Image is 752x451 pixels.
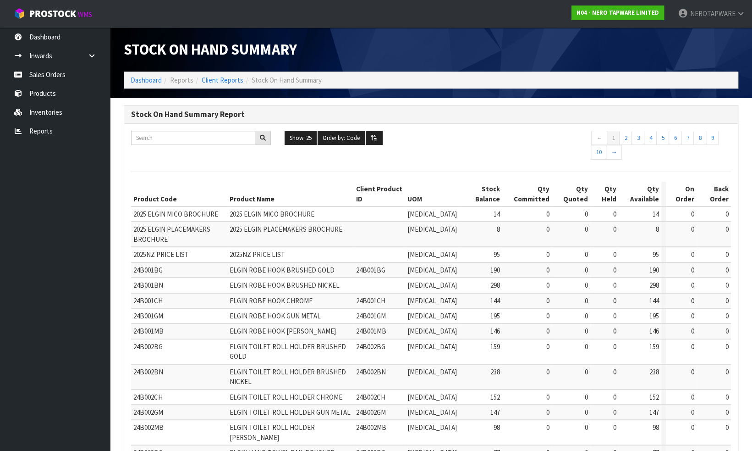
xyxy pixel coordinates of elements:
[227,182,354,206] th: Product Name
[691,393,694,401] span: 0
[649,367,659,376] span: 238
[407,281,457,290] span: [MEDICAL_DATA]
[407,296,457,305] span: [MEDICAL_DATA]
[656,131,669,145] a: 5
[691,266,694,274] span: 0
[546,342,549,351] span: 0
[649,393,659,401] span: 152
[407,342,457,351] span: [MEDICAL_DATA]
[691,367,694,376] span: 0
[619,131,632,145] a: 2
[405,182,459,206] th: UOM
[653,210,659,218] span: 14
[407,266,457,274] span: [MEDICAL_DATA]
[133,408,163,417] span: 24B002GM
[693,131,706,145] a: 8
[230,312,321,320] span: ELGIN ROBE HOOK GUN METAL
[585,210,588,218] span: 0
[356,393,385,401] span: 24B002CH
[29,8,76,20] span: ProStock
[725,225,729,234] span: 0
[407,423,457,432] span: [MEDICAL_DATA]
[490,327,500,335] span: 146
[585,296,588,305] span: 0
[576,9,659,17] strong: N04 - NERO TAPWARE LIMITED
[725,250,729,259] span: 0
[493,423,500,432] span: 98
[407,327,457,335] span: [MEDICAL_DATA]
[230,225,342,234] span: 2025 ELGIN PLACEMAKERS BROCHURE
[490,367,500,376] span: 238
[725,393,729,401] span: 0
[725,408,729,417] span: 0
[613,210,616,218] span: 0
[493,250,500,259] span: 95
[490,266,500,274] span: 190
[591,131,607,145] a: ←
[133,423,164,432] span: 24B002MB
[691,408,694,417] span: 0
[131,182,227,206] th: Product Code
[725,210,729,218] span: 0
[230,250,285,259] span: 2025NZ PRICE LIST
[133,281,163,290] span: 24B001BN
[356,296,385,305] span: 24B001CH
[407,312,457,320] span: [MEDICAL_DATA]
[725,367,729,376] span: 0
[230,367,346,386] span: ELGIN TOILET ROLL HOLDER BRUSHED NICKEL
[613,250,616,259] span: 0
[613,423,616,432] span: 0
[591,131,731,162] nav: Page navigation
[490,296,500,305] span: 144
[691,423,694,432] span: 0
[649,281,659,290] span: 298
[619,182,661,206] th: Qty Available
[252,76,322,84] span: Stock On Hand Summary
[649,327,659,335] span: 146
[131,110,731,119] h3: Stock On Hand Summary Report
[356,266,385,274] span: 24B001BG
[230,281,340,290] span: ELGIN ROBE HOOK BRUSHED NICKEL
[691,296,694,305] span: 0
[407,393,457,401] span: [MEDICAL_DATA]
[546,225,549,234] span: 0
[356,367,386,376] span: 24B002BN
[230,342,346,361] span: ELGIN TOILET ROLL HOLDER BRUSHED GOLD
[649,296,659,305] span: 144
[133,393,163,401] span: 24B002CH
[230,266,335,274] span: ELGIN ROBE HOOK BRUSHED GOLD
[585,327,588,335] span: 0
[356,408,386,417] span: 24B002GM
[546,312,549,320] span: 0
[697,182,731,206] th: Back Order
[131,131,255,145] input: Search
[725,296,729,305] span: 0
[725,342,729,351] span: 0
[669,131,681,145] a: 6
[459,182,502,206] th: Stock Balance
[78,10,92,19] small: WMS
[613,225,616,234] span: 0
[546,266,549,274] span: 0
[546,296,549,305] span: 0
[585,225,588,234] span: 0
[230,408,351,417] span: ELGIN TOILET ROLL HOLDER GUN METAL
[133,250,189,259] span: 2025NZ PRICE LIST
[613,266,616,274] span: 0
[649,342,659,351] span: 159
[230,393,342,401] span: ELGIN TOILET ROLL HOLDER CHROME
[546,408,549,417] span: 0
[546,423,549,432] span: 0
[490,312,500,320] span: 195
[230,210,314,218] span: 2025 ELGIN MICO BROCHURE
[356,312,386,320] span: 24B001GM
[133,342,163,351] span: 24B002BG
[644,131,657,145] a: 4
[653,423,659,432] span: 98
[202,76,243,84] a: Client Reports
[133,266,163,274] span: 24B001BG
[546,327,549,335] span: 0
[613,408,616,417] span: 0
[356,327,386,335] span: 24B001MB
[493,210,500,218] span: 14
